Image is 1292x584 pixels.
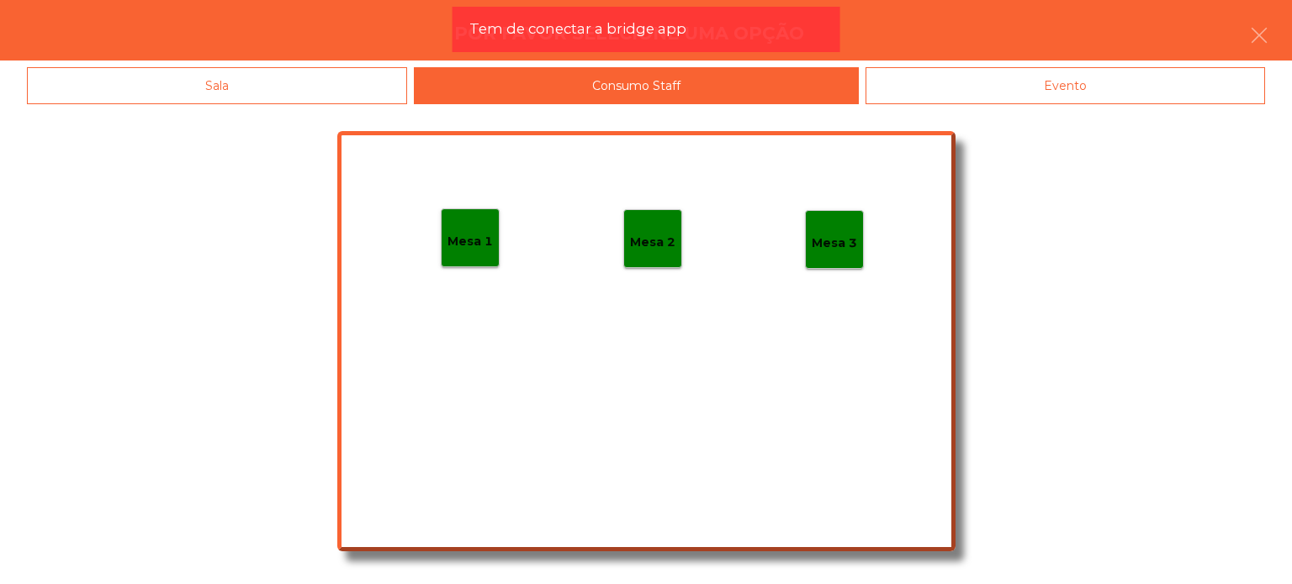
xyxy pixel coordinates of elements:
div: Evento [866,67,1265,105]
div: Sala [27,67,407,105]
span: Tem de conectar a bridge app [469,18,686,39]
p: Mesa 3 [812,234,857,253]
div: Consumo Staff [414,67,859,105]
p: Mesa 2 [630,233,675,252]
p: Mesa 1 [447,232,493,251]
